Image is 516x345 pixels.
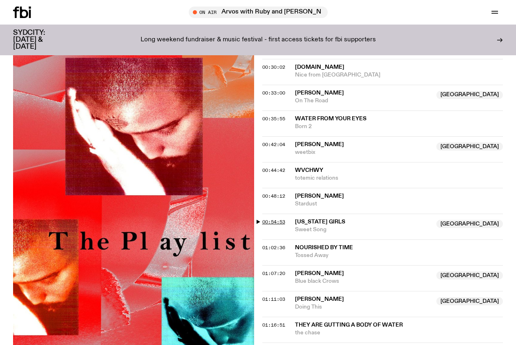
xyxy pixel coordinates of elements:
span: [GEOGRAPHIC_DATA] [436,297,503,305]
button: 00:30:02 [262,65,285,70]
span: totemic relations [295,174,503,182]
span: Water From Your Eyes [295,116,366,122]
span: Sweet Song [295,226,432,234]
span: Nice from [GEOGRAPHIC_DATA] [295,71,503,79]
span: 00:30:02 [262,64,285,70]
span: 00:54:53 [262,219,285,225]
span: On The Road [295,97,432,105]
span: Blue black Crows [295,277,432,285]
button: On AirArvos with Ruby and [PERSON_NAME] [189,7,328,18]
span: 00:44:42 [262,167,285,174]
button: 00:48:12 [262,194,285,198]
p: Long weekend fundraiser & music festival - first access tickets for fbi supporters [141,36,376,44]
span: [GEOGRAPHIC_DATA] [436,142,503,151]
span: 00:42:04 [262,141,285,148]
span: 00:48:12 [262,193,285,199]
span: WVCHWY [295,167,323,173]
span: [PERSON_NAME] [295,142,344,147]
span: the chase [295,329,503,337]
span: Born 2 [295,123,503,131]
span: [DOMAIN_NAME] [295,64,344,70]
span: 01:11:03 [262,296,285,302]
button: 01:02:36 [262,246,285,250]
span: [GEOGRAPHIC_DATA] [436,91,503,99]
span: 00:35:55 [262,115,285,122]
span: [PERSON_NAME] [295,193,344,199]
span: Doing This [295,303,432,311]
span: [US_STATE] Girls [295,219,345,225]
span: 01:02:36 [262,244,285,251]
span: [PERSON_NAME] [295,271,344,276]
span: weetbix [295,149,432,156]
button: 00:42:04 [262,142,285,147]
span: Tossed Away [295,252,503,259]
button: 00:44:42 [262,168,285,173]
button: 01:16:51 [262,323,285,327]
span: 00:33:00 [262,90,285,96]
button: 00:54:53 [262,220,285,224]
span: [GEOGRAPHIC_DATA] [436,220,503,228]
button: 00:35:55 [262,117,285,121]
span: [GEOGRAPHIC_DATA] [436,271,503,280]
button: 01:07:20 [262,271,285,276]
span: [PERSON_NAME] [295,90,344,96]
button: 01:11:03 [262,297,285,302]
h3: SYDCITY: [DATE] & [DATE] [13,29,65,50]
span: Stardust [295,200,503,208]
button: 00:33:00 [262,91,285,95]
span: They Are Gutting A Body Of Water [295,322,403,328]
span: Nourished By Time [295,245,353,250]
span: 01:16:51 [262,322,285,328]
span: 01:07:20 [262,270,285,277]
span: [PERSON_NAME] [295,296,344,302]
